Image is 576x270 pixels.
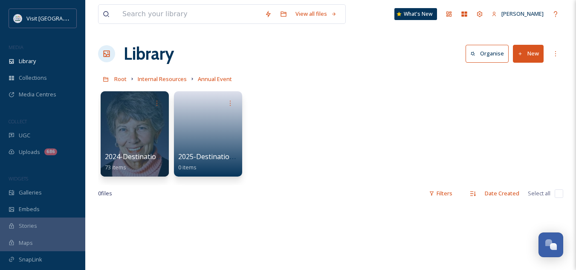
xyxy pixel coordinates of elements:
[19,222,37,230] span: Stories
[44,148,57,155] div: 686
[138,74,187,84] a: Internal Resources
[105,153,173,171] a: 2024-Destination QC!73 items
[19,131,30,139] span: UGC
[19,148,40,156] span: Uploads
[487,6,548,22] a: [PERSON_NAME]
[19,255,42,264] span: SnapLink
[513,45,544,62] button: New
[501,10,544,17] span: [PERSON_NAME]
[114,75,127,83] span: Root
[105,152,173,161] span: 2024-Destination QC!
[9,44,23,50] span: MEDIA
[105,163,126,171] span: 73 items
[124,41,174,67] a: Library
[466,45,509,62] button: Organise
[9,118,27,125] span: COLLECT
[19,239,33,247] span: Maps
[480,185,524,202] div: Date Created
[466,45,513,62] a: Organise
[538,232,563,257] button: Open Chat
[9,175,28,182] span: WIDGETS
[19,189,42,197] span: Galleries
[19,74,47,82] span: Collections
[198,74,232,84] a: Annual Event
[291,6,341,22] a: View all files
[138,75,187,83] span: Internal Resources
[178,153,246,171] a: 2025-Destination QC!0 items
[114,74,127,84] a: Root
[394,8,437,20] a: What's New
[528,189,550,197] span: Select all
[19,205,40,213] span: Embeds
[19,90,56,99] span: Media Centres
[178,152,246,161] span: 2025-Destination QC!
[26,14,93,22] span: Visit [GEOGRAPHIC_DATA]
[19,57,36,65] span: Library
[425,185,457,202] div: Filters
[14,14,22,23] img: QCCVB_VISIT_vert_logo_4c_tagline_122019.svg
[198,75,232,83] span: Annual Event
[118,5,261,23] input: Search your library
[178,163,197,171] span: 0 items
[98,189,112,197] span: 0 file s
